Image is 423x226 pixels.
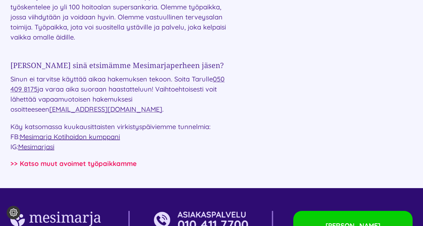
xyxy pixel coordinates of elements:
[154,211,248,219] a: 001Asset 6@2x
[10,122,228,152] p: Käy katsomassa kuukausittaisten virkistyspäiviemme tunnelmia: FB: IG:
[20,132,120,141] a: Mesimarja Kotihoidon kumppani
[10,74,228,114] p: Sinun ei tarvitse käyttää aikaa hakemuksen tekoon. Soita Tarulle ja varaa aika suoraan haastattel...
[18,143,54,151] a: Mesimarjasi
[49,105,162,113] a: [EMAIL_ADDRESS][DOMAIN_NAME]
[10,60,228,71] h3: [PERSON_NAME] sinä etsimämme Mesimarjaperheen jäsen?
[7,206,20,219] button: Evästeasetukset
[10,211,101,219] a: 001Asset 5@2x
[10,159,137,168] a: >> Katso muut avoimet työpaikkamme
[10,75,225,93] a: 050 409 8175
